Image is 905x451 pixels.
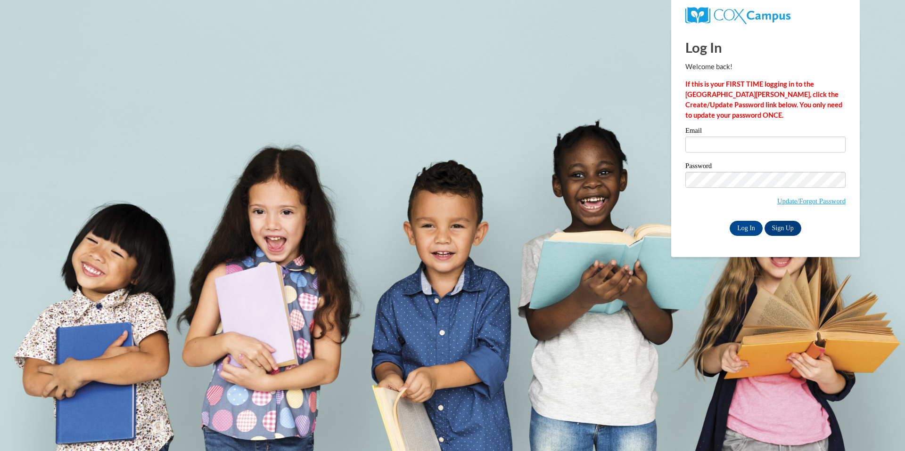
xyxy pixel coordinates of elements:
a: Sign Up [765,221,801,236]
a: Update/Forgot Password [777,197,846,205]
h1: Log In [685,38,846,57]
strong: If this is your FIRST TIME logging in to the [GEOGRAPHIC_DATA][PERSON_NAME], click the Create/Upd... [685,80,842,119]
img: COX Campus [685,7,790,24]
label: Password [685,162,846,172]
a: COX Campus [685,11,790,19]
input: Log In [730,221,763,236]
label: Email [685,127,846,137]
p: Welcome back! [685,62,846,72]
